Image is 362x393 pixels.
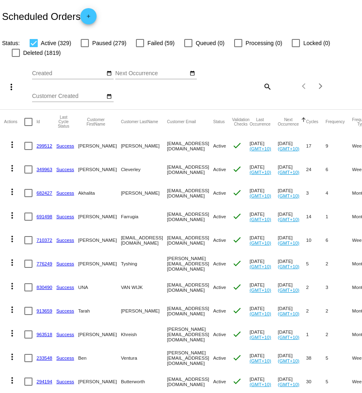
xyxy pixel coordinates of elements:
[250,299,278,323] mat-cell: [DATE]
[213,379,226,384] span: Active
[78,323,121,346] mat-cell: [PERSON_NAME]
[56,214,74,219] a: Success
[121,119,158,124] button: Change sorting for CustomerLastName
[121,228,167,252] mat-cell: [EMAIL_ADDRESS][DOMAIN_NAME]
[78,158,121,181] mat-cell: [PERSON_NAME]
[121,205,167,228] mat-cell: Farrugia
[325,299,352,323] mat-cell: 2
[325,252,352,276] mat-cell: 2
[213,261,226,266] span: Active
[167,228,213,252] mat-cell: [EMAIL_ADDRESS][DOMAIN_NAME]
[121,181,167,205] mat-cell: [PERSON_NAME]
[167,323,213,346] mat-cell: [PERSON_NAME][EMAIL_ADDRESS][DOMAIN_NAME]
[278,193,300,198] a: (GMT+10)
[278,276,306,299] mat-cell: [DATE]
[250,346,278,370] mat-cell: [DATE]
[278,169,300,175] a: (GMT+10)
[78,134,121,158] mat-cell: [PERSON_NAME]
[56,237,74,243] a: Success
[250,117,271,126] button: Change sorting for LastOccurrenceUtc
[56,379,74,384] a: Success
[37,214,52,219] a: 691498
[167,119,196,124] button: Change sorting for CustomerEmail
[4,110,24,134] mat-header-cell: Actions
[232,376,242,386] mat-icon: check
[78,117,114,126] button: Change sorting for CustomerFirstName
[7,187,17,197] mat-icon: more_vert
[278,323,306,346] mat-cell: [DATE]
[250,228,278,252] mat-cell: [DATE]
[37,355,52,360] a: 233548
[325,205,352,228] mat-cell: 1
[167,134,213,158] mat-cell: [EMAIL_ADDRESS][DOMAIN_NAME]
[250,181,278,205] mat-cell: [DATE]
[278,134,306,158] mat-cell: [DATE]
[306,346,325,370] mat-cell: 38
[306,158,325,181] mat-cell: 24
[312,78,329,94] button: Next page
[213,332,226,337] span: Active
[7,376,17,385] mat-icon: more_vert
[7,281,17,291] mat-icon: more_vert
[56,190,74,195] a: Success
[232,141,242,150] mat-icon: check
[167,252,213,276] mat-cell: [PERSON_NAME][EMAIL_ADDRESS][DOMAIN_NAME]
[250,323,278,346] mat-cell: [DATE]
[278,264,300,269] a: (GMT+10)
[278,311,300,316] a: (GMT+10)
[232,110,250,134] mat-header-cell: Validation Checks
[190,70,195,77] mat-icon: date_range
[306,276,325,299] mat-cell: 2
[37,190,52,195] a: 682427
[167,158,213,181] mat-cell: [EMAIL_ADDRESS][DOMAIN_NAME]
[232,306,242,315] mat-icon: check
[250,134,278,158] mat-cell: [DATE]
[56,332,74,337] a: Success
[196,38,224,48] span: Queued (0)
[167,276,213,299] mat-cell: [EMAIL_ADDRESS][DOMAIN_NAME]
[37,284,52,290] a: 830490
[250,264,271,269] a: (GMT+10)
[78,181,121,205] mat-cell: Akhalita
[306,134,325,158] mat-cell: 17
[37,379,52,384] a: 294194
[278,299,306,323] mat-cell: [DATE]
[325,228,352,252] mat-cell: 6
[37,119,40,124] button: Change sorting for Id
[232,282,242,292] mat-icon: check
[106,70,112,77] mat-icon: date_range
[121,299,167,323] mat-cell: [PERSON_NAME]
[250,334,271,340] a: (GMT+10)
[23,48,61,58] span: Deleted (1819)
[37,167,52,172] a: 349963
[7,234,17,244] mat-icon: more_vert
[121,134,167,158] mat-cell: [PERSON_NAME]
[303,38,330,48] span: Locked (0)
[306,119,318,124] button: Change sorting for Cycles
[232,353,242,363] mat-icon: check
[250,205,278,228] mat-cell: [DATE]
[232,235,242,245] mat-icon: check
[250,287,271,293] a: (GMT+10)
[37,237,52,243] a: 710372
[278,240,300,245] a: (GMT+10)
[84,13,93,23] mat-icon: add
[250,382,271,387] a: (GMT+10)
[262,80,272,93] mat-icon: search
[278,252,306,276] mat-cell: [DATE]
[167,205,213,228] mat-cell: [EMAIL_ADDRESS][DOMAIN_NAME]
[213,167,226,172] span: Active
[2,40,20,46] span: Status:
[213,143,226,148] span: Active
[250,252,278,276] mat-cell: [DATE]
[306,299,325,323] mat-cell: 2
[78,299,121,323] mat-cell: Tarah
[250,146,271,151] a: (GMT+10)
[213,237,226,243] span: Active
[232,188,242,198] mat-icon: check
[246,38,282,48] span: Processing (0)
[78,346,121,370] mat-cell: Ben
[325,134,352,158] mat-cell: 9
[6,82,16,92] mat-icon: more_vert
[78,205,121,228] mat-cell: [PERSON_NAME]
